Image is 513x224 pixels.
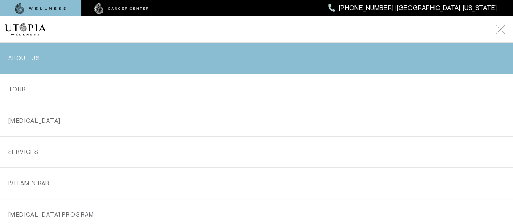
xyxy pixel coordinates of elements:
[496,25,505,34] img: icon-hamburger
[94,3,149,14] img: cancer center
[15,3,66,14] img: wellness
[8,43,505,74] a: ABOUT US
[8,74,505,105] a: TOUR
[8,168,505,199] a: iVitamin Bar
[328,3,497,13] a: [PHONE_NUMBER] | [GEOGRAPHIC_DATA], [US_STATE]
[5,23,45,36] img: logo
[339,3,497,13] span: [PHONE_NUMBER] | [GEOGRAPHIC_DATA], [US_STATE]
[8,137,505,167] a: SERVICES
[8,105,505,136] a: [MEDICAL_DATA]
